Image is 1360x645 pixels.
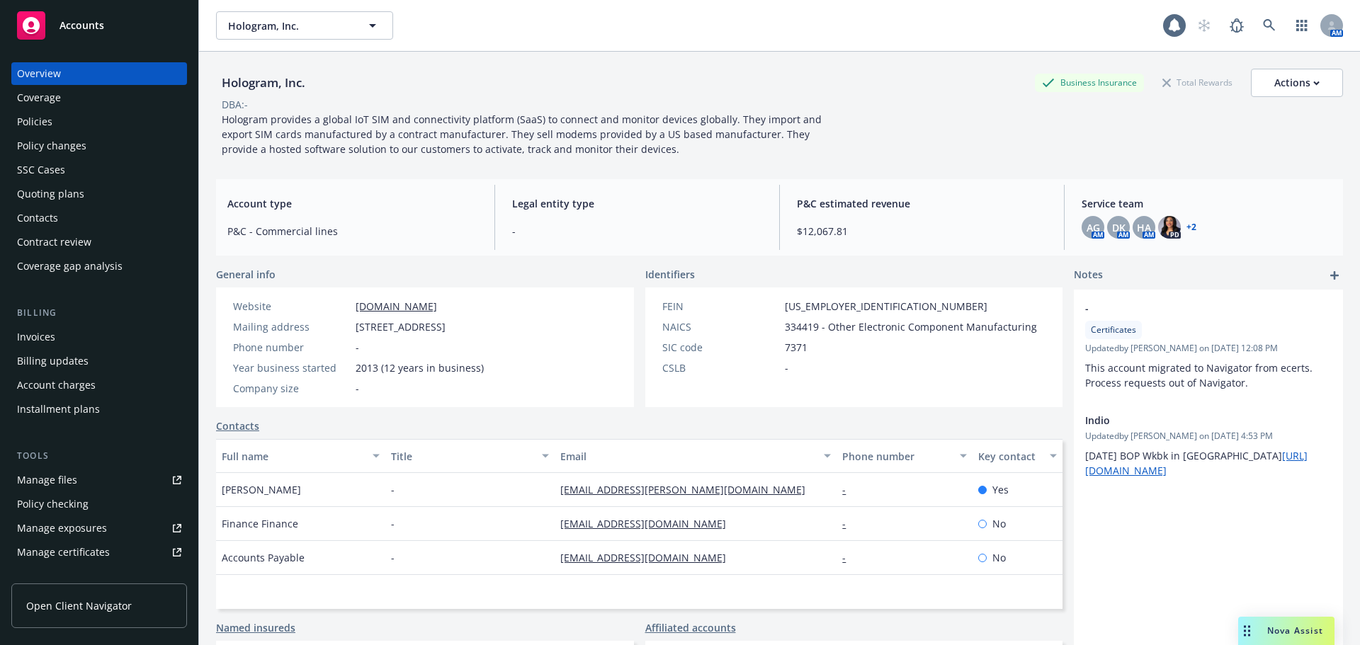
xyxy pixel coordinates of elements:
a: Quoting plans [11,183,187,205]
span: [PERSON_NAME] [222,482,301,497]
a: [EMAIL_ADDRESS][PERSON_NAME][DOMAIN_NAME] [560,483,817,496]
a: Manage exposures [11,517,187,540]
span: Certificates [1091,324,1136,336]
span: [DATE] BOP Wkbk in [GEOGRAPHIC_DATA] [1085,449,1308,477]
div: Website [233,299,350,314]
a: - [842,517,857,530]
div: Manage exposures [17,517,107,540]
span: - [1085,301,1295,316]
a: Contacts [216,418,259,433]
span: Nova Assist [1267,624,1323,637]
div: Overview [17,62,61,85]
div: Manage certificates [17,541,110,564]
div: Phone number [842,449,951,464]
div: SSC Cases [17,159,65,181]
a: Manage claims [11,565,187,588]
button: Full name [216,439,385,473]
span: No [992,550,1006,565]
span: P&C - Commercial lines [227,224,477,239]
span: 2013 (12 years in business) [356,360,484,375]
span: 7371 [785,340,807,355]
a: Contacts [11,207,187,229]
div: Manage claims [17,565,89,588]
a: SSC Cases [11,159,187,181]
div: Coverage gap analysis [17,255,123,278]
div: Contract review [17,231,91,253]
div: Contacts [17,207,58,229]
div: IndioUpdatedby [PERSON_NAME] on [DATE] 4:53 PM[DATE] BOP Wkbk in [GEOGRAPHIC_DATA][URL][DOMAIN_NAME] [1074,401,1343,489]
span: AG [1087,220,1100,235]
div: Billing updates [17,350,89,372]
span: Account type [227,196,477,211]
div: Policy checking [17,493,89,515]
div: Full name [222,449,364,464]
span: Service team [1082,196,1332,211]
div: Total Rewards [1155,74,1240,91]
div: Hologram, Inc. [216,74,311,92]
a: +2 [1186,223,1196,232]
div: FEIN [662,299,779,314]
span: $12,067.81 [797,224,1047,239]
div: Coverage [17,86,61,109]
div: Year business started [233,360,350,375]
span: - [391,482,395,497]
span: No [992,516,1006,531]
div: Tools [11,449,187,463]
span: - [785,360,788,375]
div: Business Insurance [1035,74,1144,91]
span: Legal entity type [512,196,762,211]
span: - [391,516,395,531]
span: Indio [1085,413,1295,428]
div: Mailing address [233,319,350,334]
a: Billing updates [11,350,187,372]
a: Installment plans [11,398,187,421]
div: Invoices [17,326,55,348]
a: Coverage [11,86,187,109]
div: DBA: - [222,97,248,112]
a: Affiliated accounts [645,620,736,635]
span: Accounts [59,20,104,31]
a: Invoices [11,326,187,348]
div: CSLB [662,360,779,375]
span: 334419 - Other Electronic Component Manufacturing [785,319,1037,334]
button: Nova Assist [1238,617,1334,645]
button: Key contact [973,439,1062,473]
img: photo [1158,216,1181,239]
span: Updated by [PERSON_NAME] on [DATE] 4:53 PM [1085,430,1332,443]
a: Search [1255,11,1283,40]
div: Policies [17,110,52,133]
div: Billing [11,306,187,320]
span: - [512,224,762,239]
span: Yes [992,482,1009,497]
a: - [842,551,857,564]
div: Manage files [17,469,77,491]
button: Hologram, Inc. [216,11,393,40]
div: Key contact [978,449,1041,464]
div: Policy changes [17,135,86,157]
span: - [391,550,395,565]
span: Notes [1074,267,1103,284]
a: Contract review [11,231,187,253]
div: Account charges [17,374,96,396]
a: [EMAIL_ADDRESS][DOMAIN_NAME] [560,551,737,564]
span: [US_EMPLOYER_IDENTIFICATION_NUMBER] [785,299,987,314]
span: P&C estimated revenue [797,196,1047,211]
div: Title [391,449,533,464]
a: Policy checking [11,493,187,515]
div: Quoting plans [17,183,84,205]
a: add [1326,267,1343,284]
a: Named insureds [216,620,295,635]
span: Open Client Navigator [26,598,132,613]
span: Updated by [PERSON_NAME] on [DATE] 12:08 PM [1085,342,1332,355]
button: Phone number [837,439,972,473]
div: Actions [1274,69,1320,96]
span: HA [1137,220,1151,235]
span: Accounts Payable [222,550,305,565]
span: - [356,381,359,396]
button: Actions [1251,69,1343,97]
span: Hologram provides a global IoT SIM and connectivity platform (SaaS) to connect and monitor device... [222,113,824,156]
span: DK [1112,220,1126,235]
a: Accounts [11,6,187,45]
a: [EMAIL_ADDRESS][DOMAIN_NAME] [560,517,737,530]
